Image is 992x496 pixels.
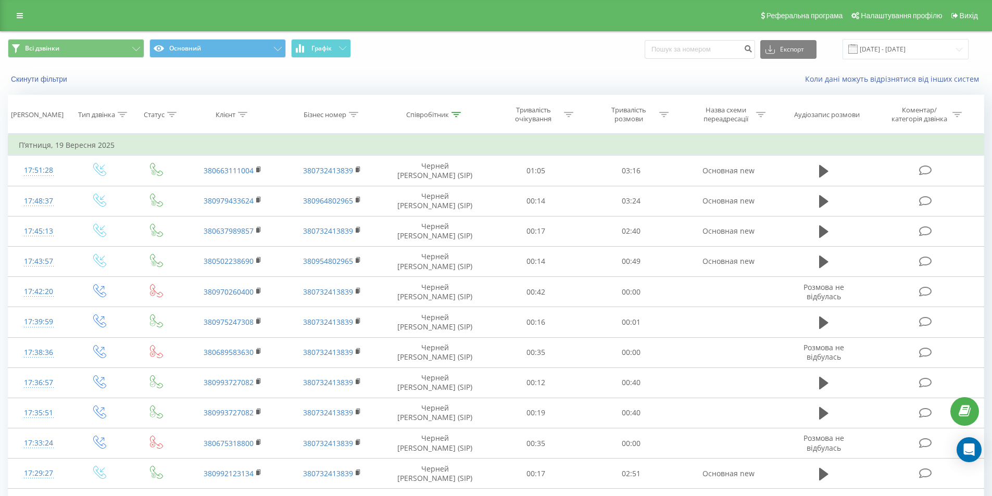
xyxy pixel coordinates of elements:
[382,337,488,367] td: Черней [PERSON_NAME] (SIP)
[584,459,679,489] td: 02:51
[584,186,679,216] td: 03:24
[19,282,59,302] div: 17:42:20
[19,373,59,393] div: 17:36:57
[488,307,584,337] td: 00:16
[204,377,254,387] a: 380993727082
[488,277,584,307] td: 00:42
[303,166,353,175] a: 380732413839
[19,312,59,332] div: 17:39:59
[506,106,561,123] div: Тривалість очікування
[584,428,679,459] td: 00:00
[8,135,984,156] td: П’ятниця, 19 Вересня 2025
[291,39,351,58] button: Графік
[382,398,488,428] td: Черней [PERSON_NAME] (SIP)
[19,160,59,181] div: 17:51:28
[204,438,254,448] a: 380675318800
[679,216,777,246] td: Основная new
[204,256,254,266] a: 380502238690
[19,191,59,211] div: 17:48:37
[303,196,353,206] a: 380964802965
[19,433,59,453] div: 17:33:24
[204,166,254,175] a: 380663111004
[303,468,353,478] a: 380732413839
[645,40,755,59] input: Пошук за номером
[679,186,777,216] td: Основная new
[204,196,254,206] a: 380979433624
[19,251,59,272] div: 17:43:57
[19,221,59,241] div: 17:45:13
[19,463,59,484] div: 17:29:27
[584,277,679,307] td: 00:00
[584,337,679,367] td: 00:00
[78,110,115,119] div: Тип дзвінка
[382,428,488,459] td: Черней [PERSON_NAME] (SIP)
[25,44,59,53] span: Всі дзвінки
[204,408,254,417] a: 380993727082
[488,428,584,459] td: 00:35
[679,459,777,489] td: Основная new
[8,74,72,84] button: Скинути фільтри
[957,437,982,462] div: Open Intercom Messenger
[698,106,754,123] div: Назва схеми переадресації
[488,216,584,246] td: 00:17
[584,216,679,246] td: 02:40
[584,307,679,337] td: 00:01
[584,367,679,398] td: 00:40
[382,156,488,186] td: Черней [PERSON_NAME] (SIP)
[488,337,584,367] td: 00:35
[794,110,860,119] div: Аудіозапис розмови
[406,110,449,119] div: Співробітник
[216,110,235,119] div: Клієнт
[382,459,488,489] td: Черней [PERSON_NAME] (SIP)
[679,156,777,186] td: Основная new
[11,110,64,119] div: [PERSON_NAME]
[803,282,844,301] span: Розмова не відбулась
[19,403,59,423] div: 17:35:51
[960,11,978,20] span: Вихід
[382,186,488,216] td: Черней [PERSON_NAME] (SIP)
[382,216,488,246] td: Черней [PERSON_NAME] (SIP)
[19,342,59,363] div: 17:38:36
[488,367,584,398] td: 00:12
[601,106,657,123] div: Тривалість розмови
[584,156,679,186] td: 03:16
[204,317,254,327] a: 380975247308
[584,246,679,276] td: 00:49
[679,246,777,276] td: Основная new
[149,39,286,58] button: Основний
[311,45,332,52] span: Графік
[861,11,942,20] span: Налаштування профілю
[382,307,488,337] td: Черней [PERSON_NAME] (SIP)
[488,156,584,186] td: 01:05
[303,438,353,448] a: 380732413839
[488,459,584,489] td: 00:17
[488,398,584,428] td: 00:19
[303,226,353,236] a: 380732413839
[584,398,679,428] td: 00:40
[303,287,353,297] a: 380732413839
[8,39,144,58] button: Всі дзвінки
[382,367,488,398] td: Черней [PERSON_NAME] (SIP)
[488,246,584,276] td: 00:14
[204,468,254,478] a: 380992123134
[382,277,488,307] td: Черней [PERSON_NAME] (SIP)
[803,433,844,452] span: Розмова не відбулась
[303,408,353,417] a: 380732413839
[767,11,843,20] span: Реферальна програма
[805,74,984,84] a: Коли дані можуть відрізнятися вiд інших систем
[144,110,165,119] div: Статус
[889,106,950,123] div: Коментар/категорія дзвінка
[760,40,817,59] button: Експорт
[303,377,353,387] a: 380732413839
[304,110,346,119] div: Бізнес номер
[303,256,353,266] a: 380954802965
[204,347,254,357] a: 380689583630
[303,317,353,327] a: 380732413839
[204,226,254,236] a: 380637989857
[204,287,254,297] a: 380970260400
[803,342,844,362] span: Розмова не відбулась
[488,186,584,216] td: 00:14
[303,347,353,357] a: 380732413839
[382,246,488,276] td: Черней [PERSON_NAME] (SIP)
